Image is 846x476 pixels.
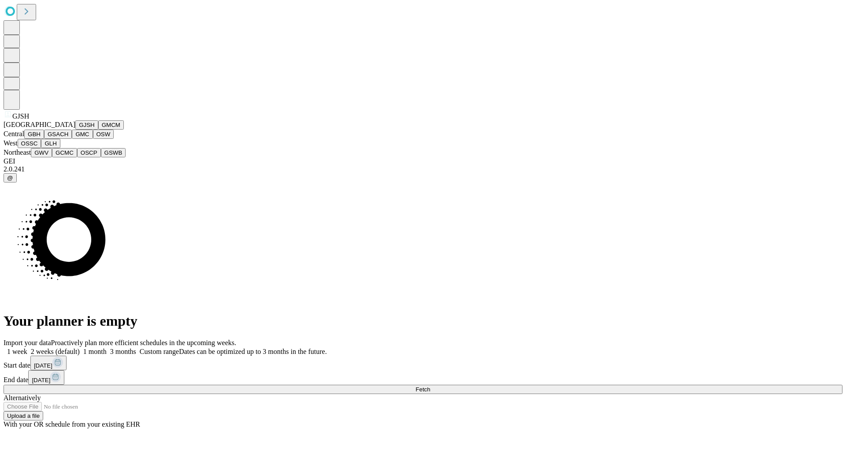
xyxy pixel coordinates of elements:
[4,157,842,165] div: GEI
[4,130,24,138] span: Central
[72,130,93,139] button: GMC
[31,148,52,157] button: GWV
[34,362,52,369] span: [DATE]
[51,339,236,346] span: Proactively plan more efficient schedules in the upcoming weeks.
[31,348,80,355] span: 2 weeks (default)
[4,149,31,156] span: Northeast
[75,120,98,130] button: GJSH
[44,130,72,139] button: GSACH
[110,348,136,355] span: 3 months
[416,386,430,393] span: Fetch
[4,139,18,147] span: West
[4,394,41,402] span: Alternatively
[4,339,51,346] span: Import your data
[179,348,327,355] span: Dates can be optimized up to 3 months in the future.
[32,377,50,383] span: [DATE]
[41,139,60,148] button: GLH
[18,139,41,148] button: OSSC
[30,356,67,370] button: [DATE]
[77,148,101,157] button: OSCP
[101,148,126,157] button: GSWB
[7,175,13,181] span: @
[140,348,179,355] span: Custom range
[52,148,77,157] button: GCMC
[4,173,17,182] button: @
[7,348,27,355] span: 1 week
[83,348,107,355] span: 1 month
[12,112,29,120] span: GJSH
[4,370,842,385] div: End date
[4,356,842,370] div: Start date
[4,313,842,329] h1: Your planner is empty
[4,165,842,173] div: 2.0.241
[28,370,64,385] button: [DATE]
[98,120,124,130] button: GMCM
[24,130,44,139] button: GBH
[4,411,43,420] button: Upload a file
[4,121,75,128] span: [GEOGRAPHIC_DATA]
[93,130,114,139] button: OSW
[4,420,140,428] span: With your OR schedule from your existing EHR
[4,385,842,394] button: Fetch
